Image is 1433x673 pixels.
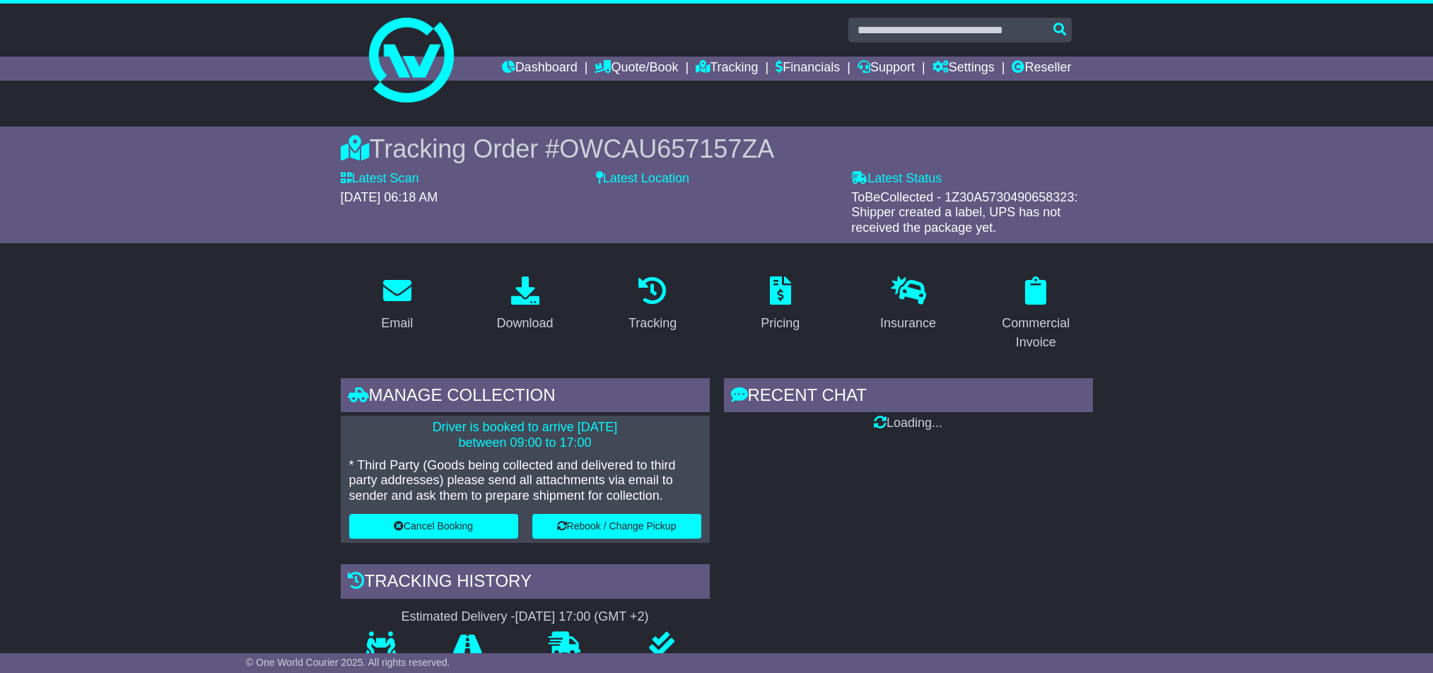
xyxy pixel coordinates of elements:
button: Cancel Booking [349,514,518,539]
button: Rebook / Change Pickup [532,514,701,539]
div: [DATE] 17:00 (GMT +2) [515,609,649,625]
a: Settings [932,57,995,81]
a: Support [858,57,915,81]
a: Financials [776,57,840,81]
p: Driver is booked to arrive [DATE] between 09:00 to 17:00 [349,420,701,450]
a: Quote/Book [595,57,678,81]
div: Tracking history [341,564,710,602]
a: Pricing [751,271,809,338]
a: Download [487,271,562,338]
span: ToBeCollected - 1Z30A5730490658323: Shipper created a label, UPS has not received the package yet. [851,190,1077,235]
div: Email [381,314,413,333]
div: Download [496,314,553,333]
div: Pricing [761,314,800,333]
label: Latest Scan [341,171,419,187]
a: Insurance [871,271,945,338]
div: Tracking [628,314,677,333]
a: Tracking [619,271,686,338]
a: Dashboard [502,57,578,81]
label: Latest Location [596,171,689,187]
span: [DATE] 06:18 AM [341,190,438,204]
span: OWCAU657157ZA [559,134,774,163]
label: Latest Status [851,171,942,187]
div: Insurance [880,314,936,333]
a: Email [372,271,422,338]
span: © One World Courier 2025. All rights reserved. [246,657,450,668]
p: * Third Party (Goods being collected and delivered to third party addresses) please send all atta... [349,458,701,504]
div: Tracking Order # [341,134,1093,164]
div: RECENT CHAT [724,378,1093,416]
a: Tracking [696,57,758,81]
div: Loading... [724,416,1093,431]
a: Reseller [1012,57,1071,81]
a: Commercial Invoice [979,271,1093,357]
div: Commercial Invoice [988,314,1084,352]
div: Estimated Delivery - [341,609,710,625]
div: Manage collection [341,378,710,416]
